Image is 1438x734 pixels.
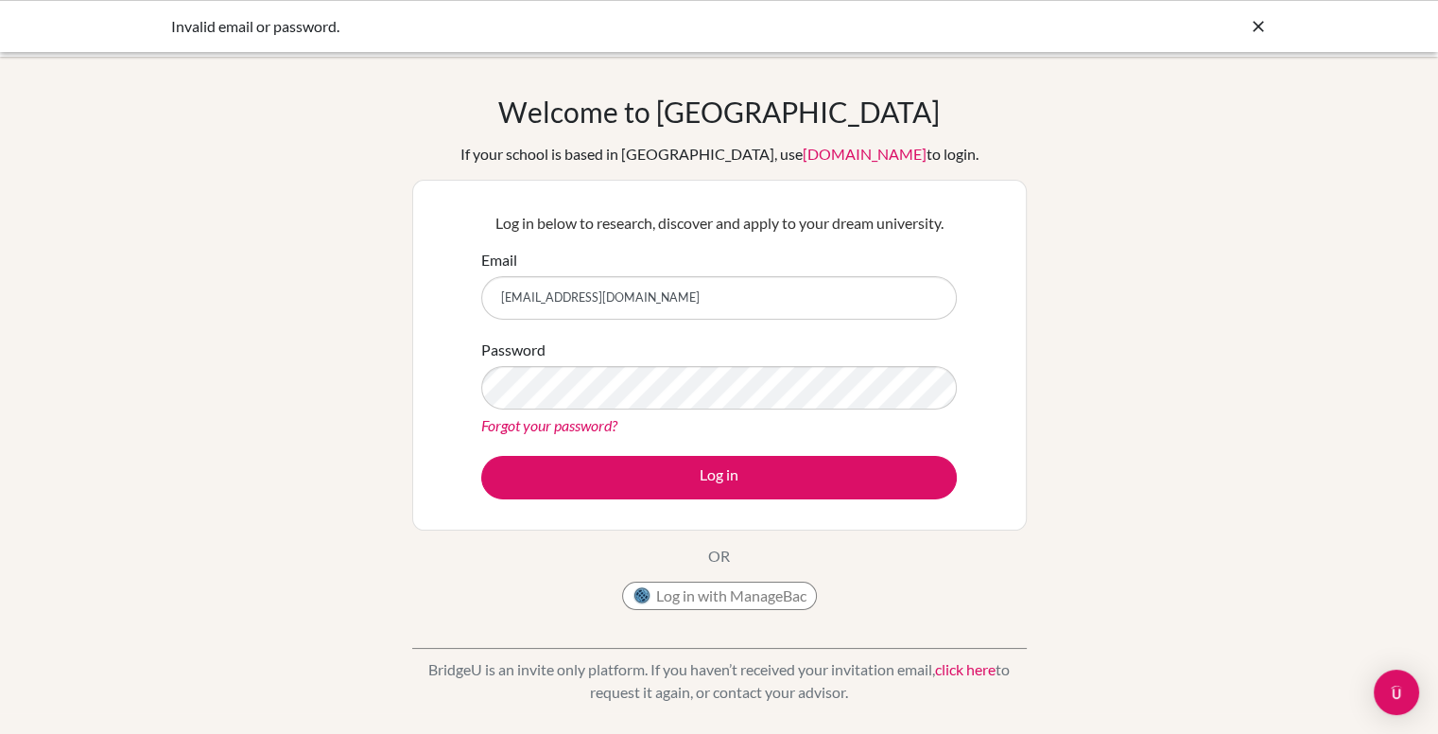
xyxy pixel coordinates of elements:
[498,95,940,129] h1: Welcome to [GEOGRAPHIC_DATA]
[481,249,517,271] label: Email
[803,145,927,163] a: [DOMAIN_NAME]
[460,143,979,166] div: If your school is based in [GEOGRAPHIC_DATA], use to login.
[935,660,996,678] a: click here
[412,658,1027,704] p: BridgeU is an invite only platform. If you haven’t received your invitation email, to request it ...
[481,456,957,499] button: Log in
[481,212,957,235] p: Log in below to research, discover and apply to your dream university.
[481,416,617,434] a: Forgot your password?
[171,15,984,38] div: Invalid email or password.
[1374,670,1419,715] div: Open Intercom Messenger
[622,582,817,610] button: Log in with ManageBac
[708,545,730,568] p: OR
[481,339,546,361] label: Password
